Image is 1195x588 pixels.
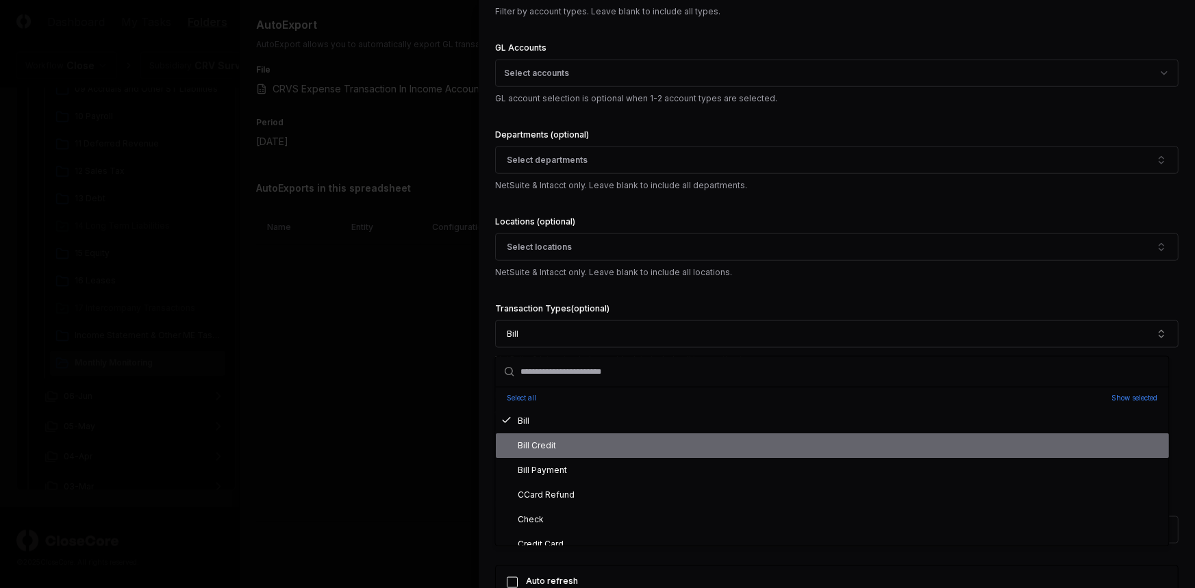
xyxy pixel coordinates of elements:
[1111,393,1157,403] button: Show selected
[501,415,529,427] div: Bill
[495,60,1179,87] button: Select accounts
[507,393,536,403] button: Select all
[495,353,1179,366] p: NetSuite & Intacct only. Leave blank to include all transaction types .
[501,489,575,501] div: CCard Refund
[501,439,556,452] div: Bill Credit
[507,241,572,253] span: Select locations
[507,328,518,340] span: Bill
[501,513,544,526] div: Check
[501,464,567,476] div: Bill Payment
[495,129,589,140] label: Departments (optional)
[496,409,1169,546] div: Suggestions
[495,303,609,314] label: Transaction Types (optional)
[526,577,903,585] label: Auto refresh
[495,42,546,53] label: GL Accounts
[507,154,588,166] span: Select departments
[495,216,575,227] label: Locations (optional)
[495,179,1179,192] p: NetSuite & Intacct only. Leave blank to include all departments.
[501,538,564,550] div: Credit Card
[495,92,1179,105] p: GL account selection is optional when 1-2 account types are selected.
[495,266,1179,279] p: NetSuite & Intacct only. Leave blank to include all locations.
[495,5,1179,18] p: Filter by account types. Leave blank to include all types.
